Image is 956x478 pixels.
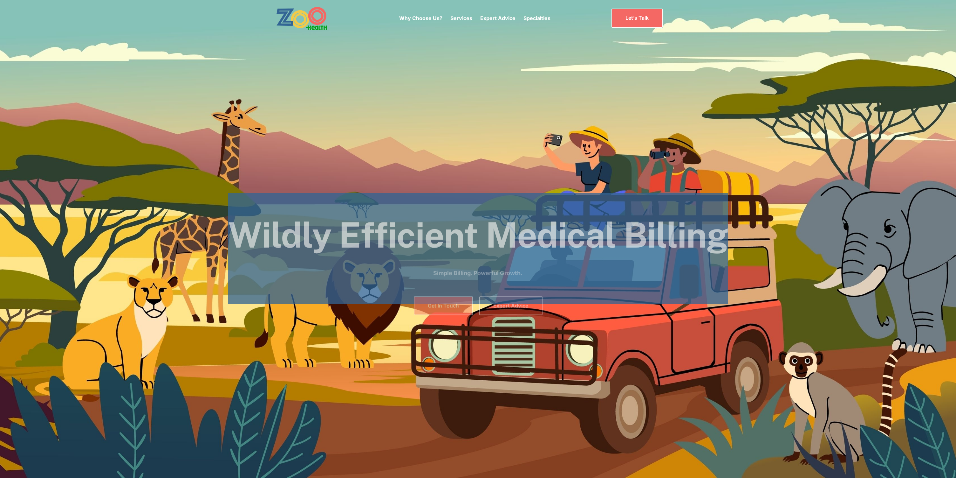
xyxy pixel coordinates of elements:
h1: Wildly Efficient Medical Billing [228,216,728,254]
a: Why Choose Us? [399,15,442,21]
a: Expert Advice [479,297,543,315]
a: home [276,6,345,30]
a: Let’s Talk [611,9,663,27]
a: Get In Touch [414,297,473,315]
p: Services [450,14,472,22]
strong: Simple Billing. Powerful Growth. [434,270,523,277]
div: Services [450,5,472,32]
a: Expert Advice [480,15,516,21]
div: Specialties [523,5,550,32]
a: Specialties [523,15,550,21]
